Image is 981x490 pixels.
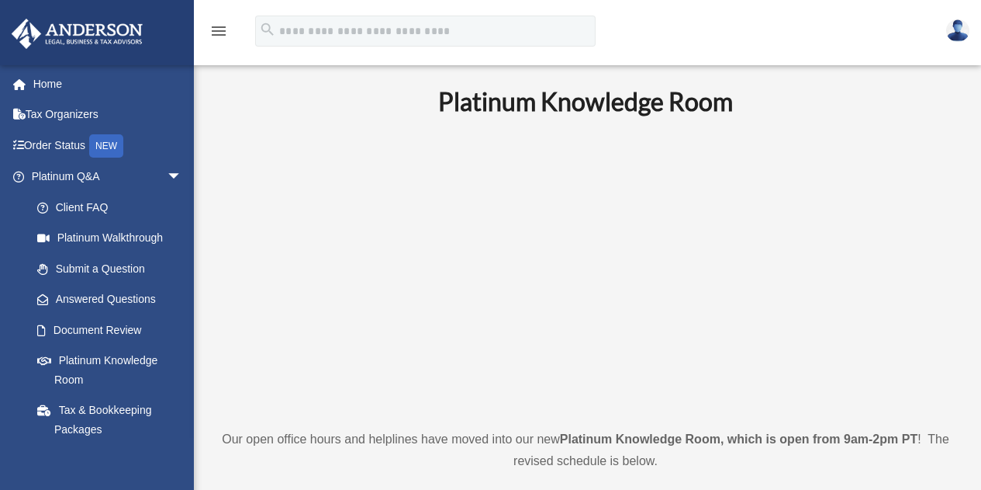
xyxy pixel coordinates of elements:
[438,86,733,116] b: Platinum Knowledge Room
[11,99,206,130] a: Tax Organizers
[560,433,917,446] strong: Platinum Knowledge Room, which is open from 9am-2pm PT
[22,284,206,315] a: Answered Questions
[22,253,206,284] a: Submit a Question
[11,130,206,162] a: Order StatusNEW
[259,21,276,38] i: search
[7,19,147,49] img: Anderson Advisors Platinum Portal
[22,192,206,223] a: Client FAQ
[209,22,228,40] i: menu
[22,346,198,395] a: Platinum Knowledge Room
[221,429,950,472] p: Our open office hours and helplines have moved into our new ! The revised schedule is below.
[353,137,818,400] iframe: 231110_Toby_KnowledgeRoom
[946,19,969,42] img: User Pic
[89,134,123,158] div: NEW
[167,162,198,193] span: arrow_drop_down
[22,395,206,445] a: Tax & Bookkeeping Packages
[22,315,206,346] a: Document Review
[209,27,228,40] a: menu
[11,162,206,193] a: Platinum Q&Aarrow_drop_down
[11,68,206,99] a: Home
[22,223,206,254] a: Platinum Walkthrough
